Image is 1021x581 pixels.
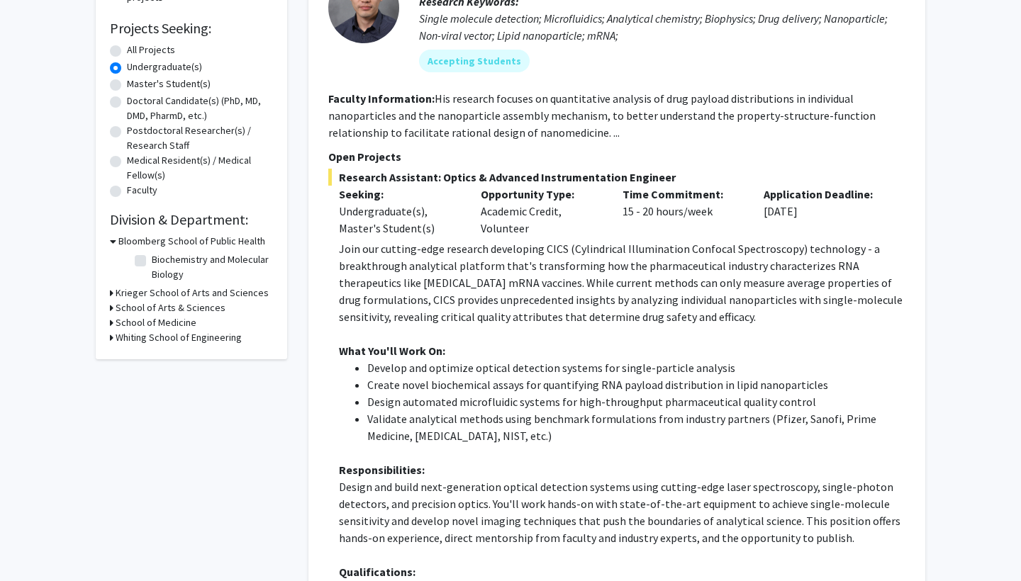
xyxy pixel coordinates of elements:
li: Design automated microfluidic systems for high-throughput pharmaceutical quality control [367,393,905,410]
h3: School of Medicine [116,315,196,330]
label: Postdoctoral Researcher(s) / Research Staff [127,123,273,153]
div: Academic Credit, Volunteer [470,186,612,237]
label: Biochemistry and Molecular Biology [152,252,269,282]
div: Single molecule detection; Microfluidics; Analytical chemistry; Biophysics; Drug delivery; Nanopa... [419,10,905,44]
strong: What You'll Work On: [339,344,445,358]
strong: Qualifications: [339,565,415,579]
label: Undergraduate(s) [127,60,202,74]
span: Research Assistant: Optics & Advanced Instrumentation Engineer [328,169,905,186]
strong: Responsibilities: [339,463,425,477]
iframe: Chat [11,517,60,570]
p: Design and build next-generation optical detection systems using cutting-edge laser spectroscopy,... [339,478,905,546]
div: Undergraduate(s), Master's Student(s) [339,203,459,237]
mat-chip: Accepting Students [419,50,530,72]
li: Create novel biochemical assays for quantifying RNA payload distribution in lipid nanoparticles [367,376,905,393]
label: All Projects [127,43,175,57]
p: Seeking: [339,186,459,203]
h3: School of Arts & Sciences [116,300,225,315]
fg-read-more: His research focuses on quantitative analysis of drug payload distributions in individual nanopar... [328,91,876,140]
li: Develop and optimize optical detection systems for single-particle analysis [367,359,905,376]
b: Faculty Information: [328,91,435,106]
div: 15 - 20 hours/week [612,186,754,237]
p: Join our cutting-edge research developing CICS (Cylindrical Illumination Confocal Spectroscopy) t... [339,240,905,325]
li: Validate analytical methods using benchmark formulations from industry partners (Pfizer, Sanofi, ... [367,410,905,444]
label: Master's Student(s) [127,77,211,91]
label: Doctoral Candidate(s) (PhD, MD, DMD, PharmD, etc.) [127,94,273,123]
h3: Whiting School of Engineering [116,330,242,345]
h2: Division & Department: [110,211,273,228]
label: Faculty [127,183,157,198]
p: Open Projects [328,148,905,165]
h3: Bloomberg School of Public Health [118,234,265,249]
label: Medical Resident(s) / Medical Fellow(s) [127,153,273,183]
h3: Krieger School of Arts and Sciences [116,286,269,300]
p: Time Commitment: [623,186,743,203]
h2: Projects Seeking: [110,20,273,37]
p: Application Deadline: [764,186,884,203]
div: [DATE] [753,186,895,237]
p: Opportunity Type: [481,186,601,203]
